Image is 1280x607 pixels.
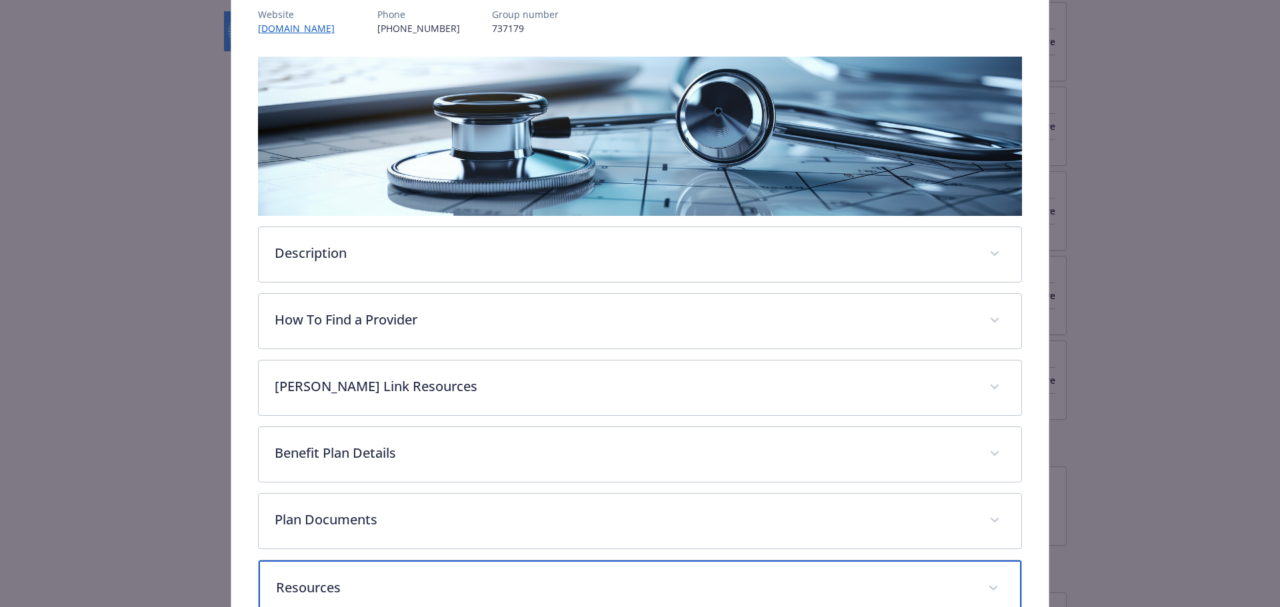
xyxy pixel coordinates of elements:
div: Benefit Plan Details [259,427,1022,482]
p: [PERSON_NAME] Link Resources [275,376,974,396]
p: [PHONE_NUMBER] [377,21,460,35]
div: How To Find a Provider [259,294,1022,348]
p: Plan Documents [275,510,974,530]
p: Website [258,7,345,21]
div: [PERSON_NAME] Link Resources [259,360,1022,415]
p: 737179 [492,21,559,35]
p: Group number [492,7,559,21]
p: Description [275,243,974,263]
img: banner [258,57,1023,216]
p: Phone [377,7,460,21]
div: Plan Documents [259,494,1022,548]
div: Description [259,227,1022,282]
a: [DOMAIN_NAME] [258,22,345,35]
p: Resources [276,578,973,598]
p: Benefit Plan Details [275,443,974,463]
p: How To Find a Provider [275,310,974,330]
